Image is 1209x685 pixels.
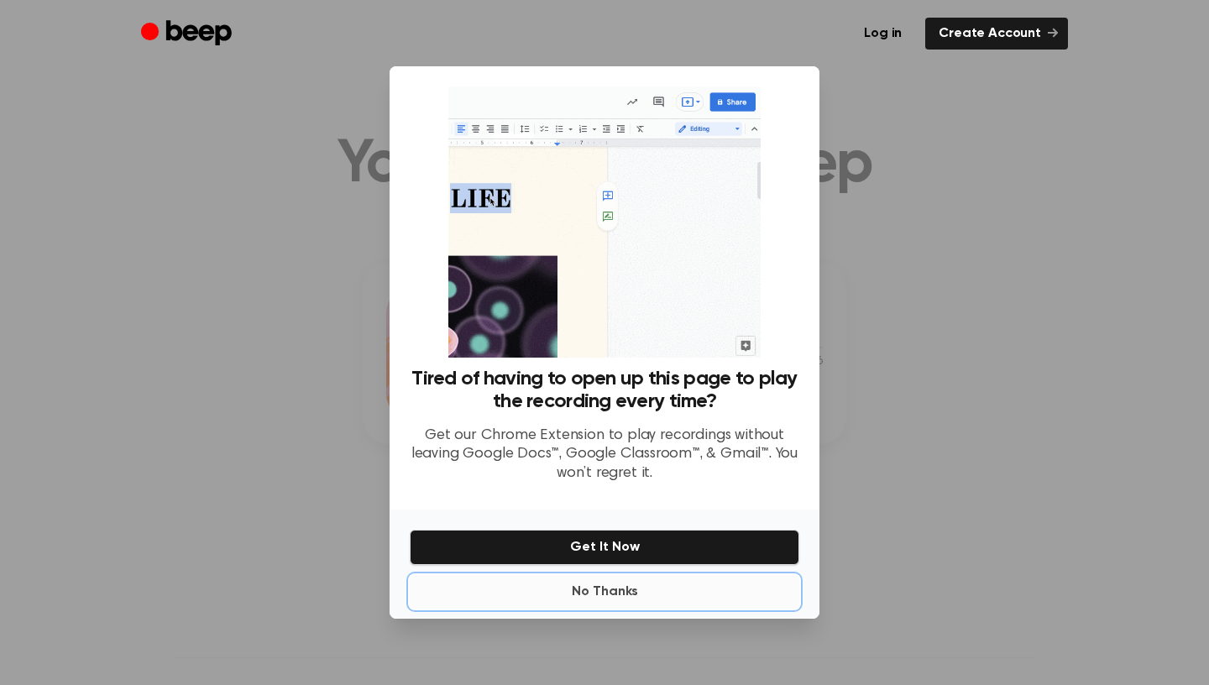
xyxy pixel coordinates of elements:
p: Get our Chrome Extension to play recordings without leaving Google Docs™, Google Classroom™, & Gm... [410,426,799,484]
button: No Thanks [410,575,799,609]
a: Log in [850,18,915,50]
a: Create Account [925,18,1068,50]
button: Get It Now [410,530,799,565]
h3: Tired of having to open up this page to play the recording every time? [410,368,799,413]
a: Beep [141,18,236,50]
img: Beep extension in action [448,86,760,358]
